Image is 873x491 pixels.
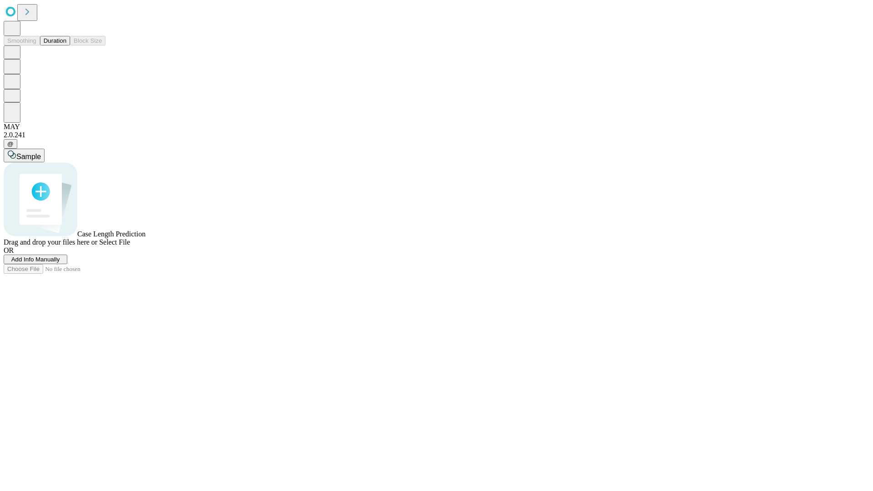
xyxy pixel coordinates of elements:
[16,153,41,160] span: Sample
[4,149,45,162] button: Sample
[7,140,14,147] span: @
[4,255,67,264] button: Add Info Manually
[77,230,145,238] span: Case Length Prediction
[4,131,869,139] div: 2.0.241
[70,36,105,45] button: Block Size
[4,238,97,246] span: Drag and drop your files here or
[4,36,40,45] button: Smoothing
[4,123,869,131] div: MAY
[99,238,130,246] span: Select File
[11,256,60,263] span: Add Info Manually
[4,139,17,149] button: @
[40,36,70,45] button: Duration
[4,246,14,254] span: OR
